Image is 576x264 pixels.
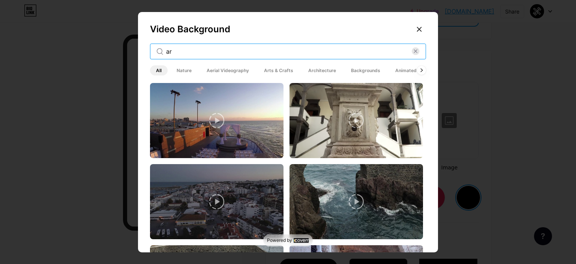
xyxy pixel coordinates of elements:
[166,47,412,56] input: Search Videos
[258,65,299,75] span: Arts & Crafts
[389,65,423,75] span: Animated
[201,65,255,75] span: Aerial Videography
[302,65,342,75] span: Architecture
[171,65,198,75] span: Nature
[150,65,168,75] span: All
[345,65,386,75] span: Backgrounds
[267,237,292,243] span: Powered by
[150,24,230,35] span: Video Background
